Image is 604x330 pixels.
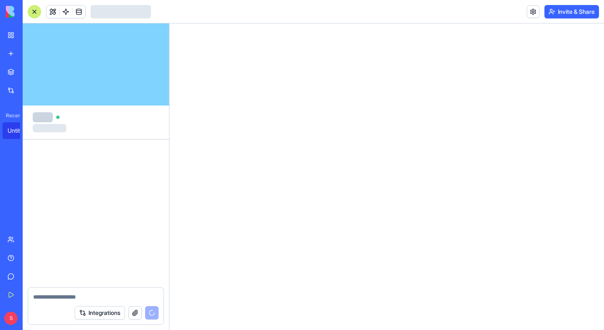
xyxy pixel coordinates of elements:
button: Integrations [75,306,125,320]
img: logo [6,6,58,18]
a: Untitled App [3,122,36,139]
div: Untitled App [8,126,31,135]
span: Recent [3,112,20,119]
span: S [4,312,18,325]
button: Invite & Share [544,5,599,18]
